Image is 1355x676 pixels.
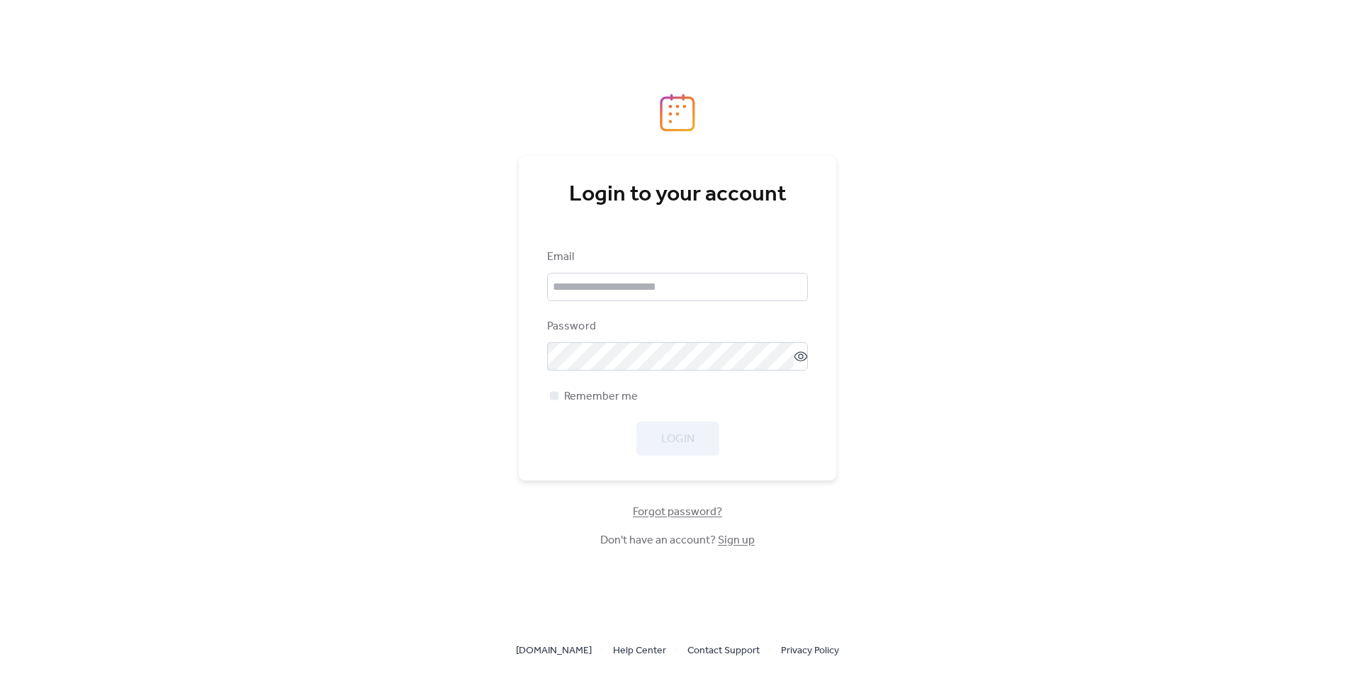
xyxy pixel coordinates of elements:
a: Contact Support [687,641,760,659]
a: Privacy Policy [781,641,839,659]
span: Don't have an account? [600,532,755,549]
a: Help Center [613,641,666,659]
img: logo [660,94,695,132]
div: Email [547,249,805,266]
div: Login to your account [547,181,808,209]
span: Help Center [613,643,666,660]
span: Remember me [564,388,638,405]
a: Forgot password? [633,508,722,516]
span: Privacy Policy [781,643,839,660]
span: Forgot password? [633,504,722,521]
span: [DOMAIN_NAME] [516,643,592,660]
a: [DOMAIN_NAME] [516,641,592,659]
div: Password [547,318,805,335]
a: Sign up [718,529,755,551]
span: Contact Support [687,643,760,660]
